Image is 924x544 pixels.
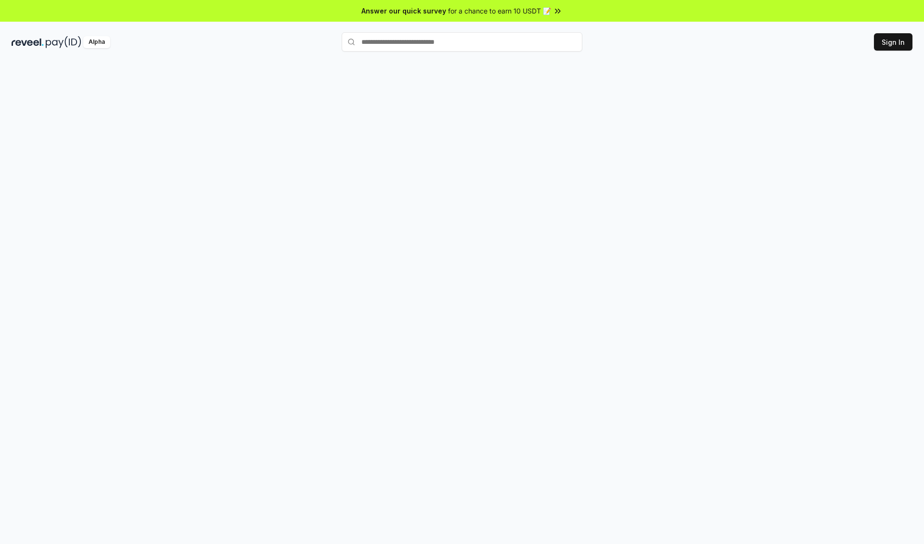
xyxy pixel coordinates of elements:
img: reveel_dark [12,36,44,48]
div: Alpha [83,36,110,48]
span: for a chance to earn 10 USDT 📝 [448,6,551,16]
img: pay_id [46,36,81,48]
span: Answer our quick survey [361,6,446,16]
button: Sign In [874,33,912,51]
